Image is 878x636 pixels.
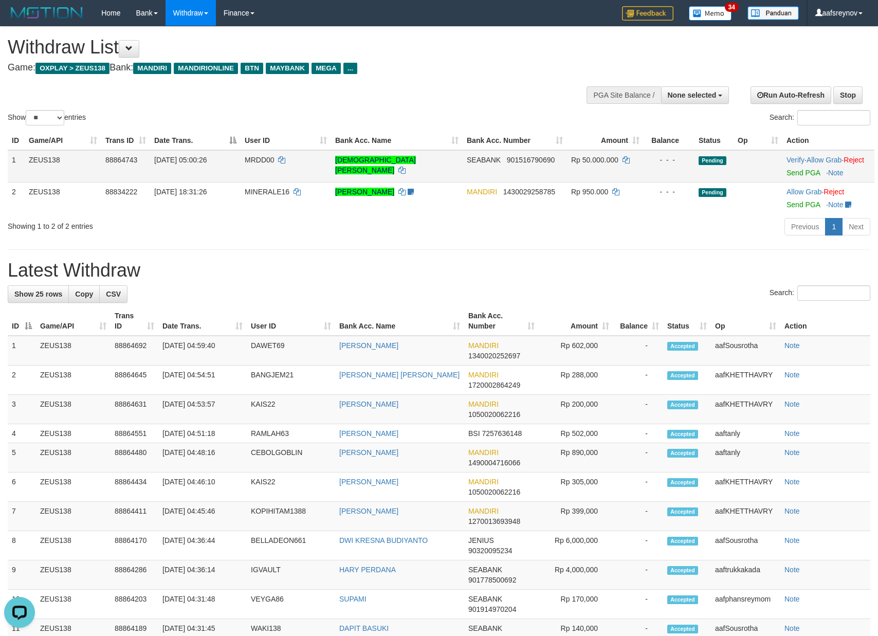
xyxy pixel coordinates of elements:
th: User ID: activate to sort column ascending [247,306,335,336]
input: Search: [797,110,870,125]
h4: Game: Bank: [8,63,575,73]
a: Note [784,595,800,603]
td: Rp 6,000,000 [539,531,613,560]
span: Accepted [667,566,698,575]
a: CSV [99,285,127,303]
td: ZEUS138 [36,590,111,619]
td: - [613,590,663,619]
input: Search: [797,285,870,301]
td: ZEUS138 [36,336,111,366]
th: Balance [644,131,694,150]
span: Accepted [667,625,698,633]
td: ZEUS138 [36,531,111,560]
th: Game/API: activate to sort column ascending [36,306,111,336]
td: ZEUS138 [36,366,111,395]
td: 9 [8,560,36,590]
a: SUPAMI [339,595,367,603]
td: [DATE] 04:31:48 [158,590,247,619]
a: Send PGA [786,201,820,209]
span: Copy 901778500692 to clipboard [468,576,516,584]
button: None selected [661,86,729,104]
td: aafSousrotha [711,336,780,366]
img: Feedback.jpg [622,6,673,21]
a: DAPIT BASUKI [339,624,389,632]
a: Note [784,507,800,515]
a: HARY PERDANA [339,566,396,574]
td: 1 [8,150,25,183]
a: Allow Grab [786,188,821,196]
span: Copy 901914970204 to clipboard [468,605,516,613]
a: Reject [844,156,864,164]
td: ZEUS138 [36,395,111,424]
span: Copy 1340020252697 to clipboard [468,352,520,360]
a: Note [784,624,800,632]
span: OXPLAY > ZEUS138 [35,63,109,74]
span: Copy 901516790690 to clipboard [507,156,555,164]
span: Pending [699,188,726,197]
td: Rp 170,000 [539,590,613,619]
a: Run Auto-Refresh [751,86,831,104]
a: [PERSON_NAME] [PERSON_NAME] [339,371,460,379]
a: [DEMOGRAPHIC_DATA][PERSON_NAME] [335,156,416,174]
td: · · [782,150,874,183]
td: [DATE] 04:36:44 [158,531,247,560]
td: 10 [8,590,36,619]
td: [DATE] 04:51:18 [158,424,247,443]
a: Next [842,218,870,235]
img: panduan.png [747,6,799,20]
span: Copy 1270013693948 to clipboard [468,517,520,525]
h1: Withdraw List [8,37,575,58]
button: Open LiveChat chat widget [4,4,35,35]
th: Game/API: activate to sort column ascending [25,131,101,150]
td: 88864645 [111,366,158,395]
span: [DATE] 18:31:26 [154,188,207,196]
td: 88864631 [111,395,158,424]
a: DWI KRESNA BUDIYANTO [339,536,428,544]
a: [PERSON_NAME] [339,448,398,457]
td: - [613,473,663,502]
td: VEYGA86 [247,590,335,619]
span: Copy 1430029258785 to clipboard [503,188,555,196]
th: Date Trans.: activate to sort column descending [150,131,241,150]
span: Show 25 rows [14,290,62,298]
span: JENIUS [468,536,494,544]
td: - [613,424,663,443]
th: ID [8,131,25,150]
td: [DATE] 04:45:46 [158,502,247,531]
span: MINERALE16 [245,188,289,196]
td: 4 [8,424,36,443]
th: Amount: activate to sort column ascending [567,131,644,150]
td: 88864551 [111,424,158,443]
span: BTN [241,63,263,74]
td: Rp 4,000,000 [539,560,613,590]
a: Note [784,429,800,438]
td: [DATE] 04:59:40 [158,336,247,366]
td: CEBOLGOBLIN [247,443,335,473]
a: Reject [824,188,844,196]
td: aafKHETTHAVRY [711,395,780,424]
td: [DATE] 04:46:10 [158,473,247,502]
span: SEABANK [468,595,502,603]
a: 1 [825,218,843,235]
th: Action [780,306,870,336]
a: Note [784,566,800,574]
span: MRDD00 [245,156,275,164]
span: CSV [106,290,121,298]
td: Rp 399,000 [539,502,613,531]
td: [DATE] 04:48:16 [158,443,247,473]
a: Note [784,371,800,379]
td: Rp 890,000 [539,443,613,473]
span: Accepted [667,507,698,516]
a: Note [784,341,800,350]
td: - [613,560,663,590]
span: Copy 1720002864249 to clipboard [468,381,520,389]
td: DAWET69 [247,336,335,366]
td: - [613,502,663,531]
span: Accepted [667,371,698,380]
td: Rp 200,000 [539,395,613,424]
span: Copy 7257636148 to clipboard [482,429,522,438]
span: MANDIRI [133,63,171,74]
td: ZEUS138 [36,560,111,590]
span: None selected [668,91,717,99]
a: Verify [786,156,804,164]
